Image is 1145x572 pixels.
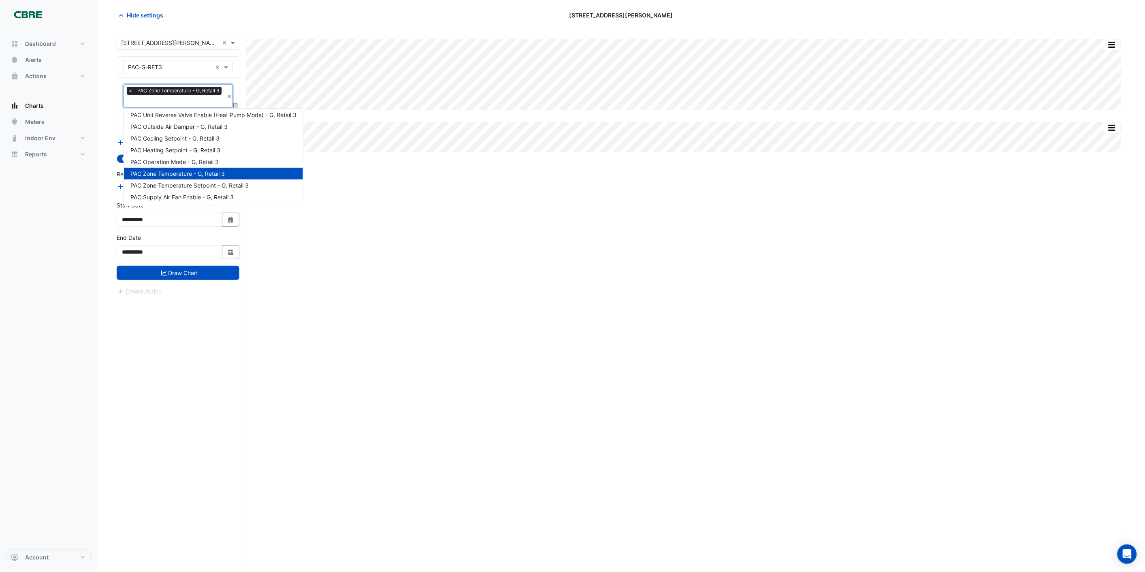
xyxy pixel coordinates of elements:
[1104,40,1120,50] button: More Options
[25,102,44,110] span: Charts
[222,38,229,47] span: Clear
[6,52,91,68] button: Alerts
[6,36,91,52] button: Dashboard
[127,11,163,19] span: Hide settings
[1104,123,1120,133] button: More Options
[11,72,19,80] app-icon: Actions
[11,150,19,158] app-icon: Reports
[117,170,159,178] label: Reference Lines
[117,182,177,191] button: Add Reference Line
[25,40,56,48] span: Dashboard
[117,233,141,242] label: End Date
[130,170,225,177] span: PAC Zone Temperature - G, Retail 3
[6,549,91,566] button: Account
[569,11,673,19] span: [STREET_ADDRESS][PERSON_NAME]
[25,553,49,561] span: Account
[130,111,296,118] span: PAC Unit Reverse Valve Enable (Heat Pump Mode) - G, Retail 3
[6,146,91,162] button: Reports
[117,287,162,294] app-escalated-ticket-create-button: Please draw the charts first
[6,68,91,84] button: Actions
[10,6,46,23] img: Company Logo
[130,158,219,165] span: PAC Operation Mode - G, Retail 3
[130,182,249,189] span: PAC Zone Temperature Setpoint - G, Retail 3
[25,72,47,80] span: Actions
[127,87,134,95] span: ×
[227,92,232,100] span: Clear
[25,56,42,64] span: Alerts
[227,216,235,223] fa-icon: Select Date
[117,138,166,147] button: Add Equipment
[130,147,220,154] span: PAC Heating Setpoint - G, Retail 3
[25,150,47,158] span: Reports
[232,102,239,109] span: Choose Function
[227,249,235,256] fa-icon: Select Date
[11,102,19,110] app-icon: Charts
[117,201,144,209] label: Start Date
[25,118,45,126] span: Meters
[130,123,228,130] span: PAC Outside Air Damper - G, Retail 3
[11,118,19,126] app-icon: Meters
[117,8,168,22] button: Hide settings
[6,130,91,146] button: Indoor Env
[11,40,19,48] app-icon: Dashboard
[124,108,303,206] ng-dropdown-panel: Options list
[11,56,19,64] app-icon: Alerts
[25,134,55,142] span: Indoor Env
[11,134,19,142] app-icon: Indoor Env
[135,87,222,95] span: PAC Zone Temperature - G, Retail 3
[130,135,220,142] span: PAC Cooling Setpoint - G, Retail 3
[6,98,91,114] button: Charts
[117,266,239,280] button: Draw Chart
[130,194,234,201] span: PAC Supply Air Fan Enable - G, Retail 3
[1117,544,1137,564] div: Open Intercom Messenger
[215,63,222,71] span: Clear
[6,114,91,130] button: Meters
